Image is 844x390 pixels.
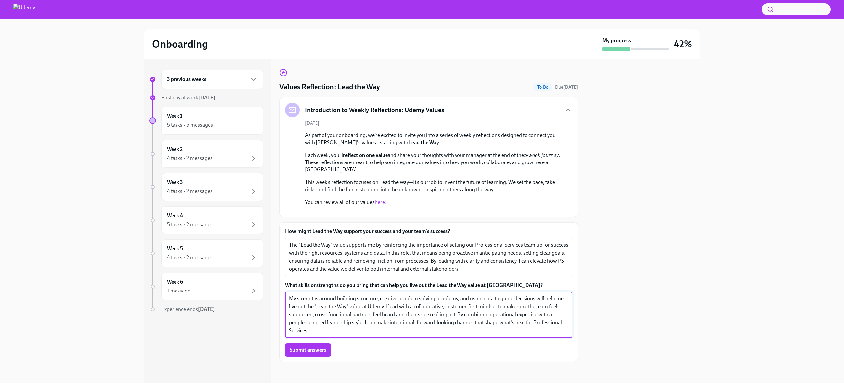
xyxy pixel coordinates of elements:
a: Week 45 tasks • 2 messages [149,206,263,234]
h6: 3 previous weeks [167,76,206,83]
h2: Onboarding [152,37,208,51]
img: Udemy [13,4,35,15]
span: To Do [533,85,552,90]
a: Week 34 tasks • 2 messages [149,173,263,201]
strong: [DATE] [198,95,215,101]
span: First day at work [161,95,215,101]
p: You can review all of our values ! [305,199,562,206]
h6: Week 3 [167,179,183,186]
strong: reflect on one value [343,152,388,158]
a: here [375,199,385,205]
a: First day at work[DATE] [149,94,263,101]
h4: Values Reflection: Lead the Way [279,82,380,92]
label: How might Lead the Way support your success and your team’s success? [285,228,572,235]
textarea: The "Lead the Way" value supports me by reinforcing the importance of setting our Professional Se... [289,241,568,273]
span: Due [555,84,578,90]
div: 5 tasks • 2 messages [167,221,213,228]
p: Each week, you’ll and share your thoughts with your manager at the end of the . These reflections... [305,152,562,173]
strong: Lead the Way [408,139,439,146]
div: 4 tasks • 2 messages [167,254,213,261]
h3: 42% [674,38,692,50]
div: 4 tasks • 2 messages [167,155,213,162]
h6: Week 6 [167,278,183,286]
h5: Introduction to Weekly Reflections: Udemy Values [305,106,444,114]
div: 4 tasks • 2 messages [167,188,213,195]
h6: Week 5 [167,245,183,252]
span: Experience ends [161,306,215,312]
h6: Week 2 [167,146,183,153]
a: Week 61 message [149,273,263,300]
span: [DATE] [305,120,319,126]
label: What skills or strengths do you bring that can help you live out the Lead the Way value at [GEOGR... [285,282,572,289]
strong: [DATE] [563,84,578,90]
span: September 1st, 2025 10:00 [555,84,578,90]
div: 5 tasks • 5 messages [167,121,213,129]
span: Submit answers [290,347,326,353]
button: Submit answers [285,343,331,357]
a: Week 54 tasks • 2 messages [149,239,263,267]
em: 5-week journey [524,152,559,158]
strong: My progress [602,37,631,44]
p: As part of your onboarding, we’re excited to invite you into a series of weekly reflections desig... [305,132,562,146]
textarea: My strengths around building structure, creative problem solving problems, and using data to guid... [289,295,568,335]
a: Week 24 tasks • 2 messages [149,140,263,168]
h6: Week 1 [167,112,182,120]
p: This week’s reflection focuses on Lead the Way—It’s our job to invent the future of learning. We ... [305,179,562,193]
a: Week 15 tasks • 5 messages [149,107,263,135]
strong: [DATE] [198,306,215,312]
div: 3 previous weeks [161,70,263,89]
div: 1 message [167,287,190,294]
h6: Week 4 [167,212,183,219]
